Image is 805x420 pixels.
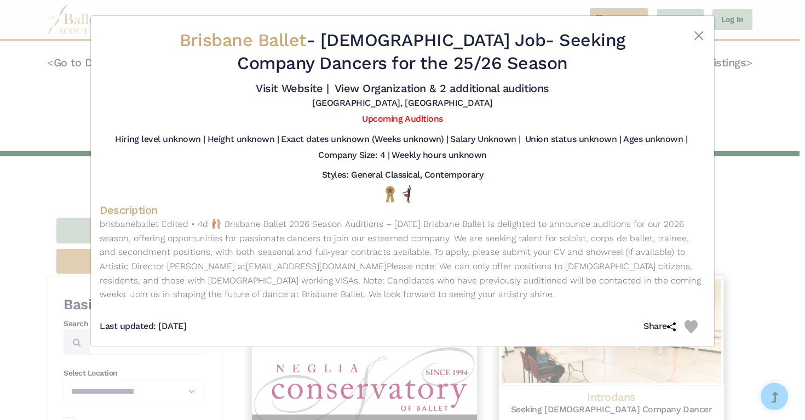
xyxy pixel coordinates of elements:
[208,134,279,145] h5: Height unknown |
[335,82,549,95] a: View Organization & 2 additional auditions
[100,217,705,302] p: brisbaneballet Edited • 4d 🩰 Brisbane Ballet 2026 Season Auditions – [DATE] Brisbane Ballet is de...
[450,134,520,145] h5: Salary Unknown |
[180,30,307,50] span: Brisbane Ballet
[392,150,486,161] h5: Weekly hours unknown
[525,134,621,145] h5: Union status unknown |
[100,203,705,217] h4: Description
[623,134,687,145] h5: Ages unknown |
[692,29,705,42] button: Close
[643,321,685,332] h5: Share
[100,321,186,332] h5: Last updated: [DATE]
[281,134,448,145] h5: Exact dates unknown (Weeks unknown) |
[115,134,205,145] h5: Hiring level unknown |
[383,185,397,202] img: National
[312,98,493,109] h5: [GEOGRAPHIC_DATA], [GEOGRAPHIC_DATA]
[320,30,545,50] span: [DEMOGRAPHIC_DATA] Job
[256,82,329,95] a: Visit Website |
[318,150,389,161] h5: Company Size: 4 |
[403,185,411,203] img: All
[362,113,442,124] a: Upcoming Auditions
[150,29,655,75] h2: - - Seeking Company Dancers for the 25/26 Season
[685,320,698,333] img: Heart
[322,169,483,181] h5: Styles: General Classical, Contemporary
